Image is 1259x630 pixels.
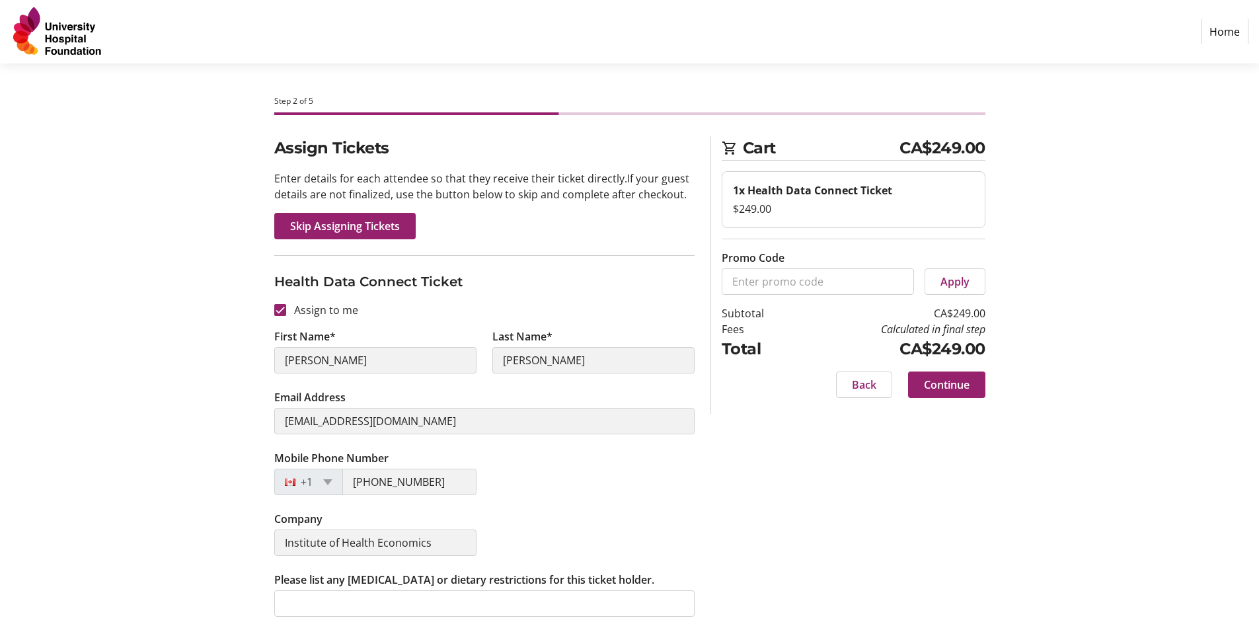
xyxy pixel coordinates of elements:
[836,372,892,398] button: Back
[274,389,346,405] label: Email Address
[925,268,985,295] button: Apply
[274,136,695,160] h2: Assign Tickets
[798,321,985,337] td: Calculated in final step
[908,372,985,398] button: Continue
[743,136,900,160] span: Cart
[274,213,416,239] button: Skip Assigning Tickets
[722,250,784,266] label: Promo Code
[274,95,985,107] div: Step 2 of 5
[733,201,974,217] div: $249.00
[274,511,323,527] label: Company
[274,572,654,588] label: Please list any [MEDICAL_DATA] or dietary restrictions for this ticket holder.
[722,268,914,295] input: Enter promo code
[722,321,798,337] td: Fees
[924,377,970,393] span: Continue
[342,469,477,495] input: (506) 234-5678
[733,183,892,198] strong: 1x Health Data Connect Ticket
[274,329,336,344] label: First Name*
[274,272,695,292] h3: Health Data Connect Ticket
[798,337,985,361] td: CA$249.00
[798,305,985,321] td: CA$249.00
[290,218,400,234] span: Skip Assigning Tickets
[274,450,389,466] label: Mobile Phone Number
[940,274,970,290] span: Apply
[11,5,104,58] img: University Hospital Foundation's Logo
[899,136,985,160] span: CA$249.00
[492,329,553,344] label: Last Name*
[722,337,798,361] td: Total
[274,171,695,202] p: Enter details for each attendee so that they receive their ticket directly. If your guest details...
[1201,19,1248,44] a: Home
[286,302,358,318] label: Assign to me
[722,305,798,321] td: Subtotal
[852,377,876,393] span: Back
